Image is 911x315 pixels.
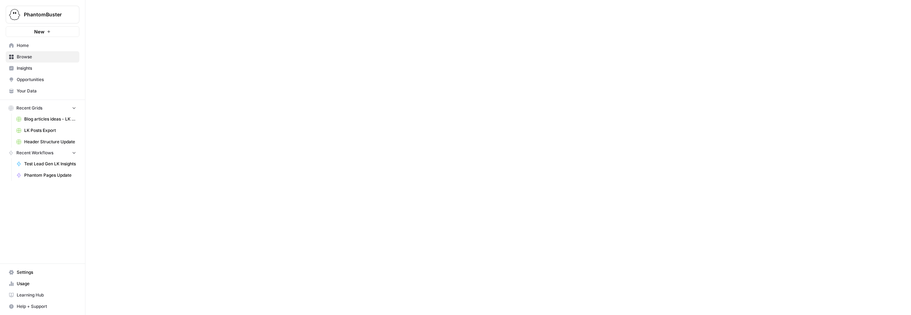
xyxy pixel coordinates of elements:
button: Recent Grids [6,103,79,113]
span: Recent Workflows [16,150,53,156]
a: Test Lead Gen LK Insights [13,158,79,170]
a: LK Posts Export [13,125,79,136]
span: Your Data [17,88,76,94]
span: Insights [17,65,76,71]
a: Insights [6,63,79,74]
span: Settings [17,269,76,276]
span: Phantom Pages Update [24,172,76,178]
a: Settings [6,267,79,278]
span: Blog articles ideas - LK Lead Gen [24,116,76,122]
a: Usage [6,278,79,289]
span: New [34,28,44,35]
span: LK Posts Export [24,127,76,134]
span: PhantomBuster [24,11,67,18]
button: Recent Workflows [6,148,79,158]
button: New [6,26,79,37]
button: Workspace: PhantomBuster [6,6,79,23]
span: Test Lead Gen LK Insights [24,161,76,167]
span: Header Structure Update [24,139,76,145]
button: Help + Support [6,301,79,312]
a: Home [6,40,79,51]
a: Browse [6,51,79,63]
span: Home [17,42,76,49]
a: Phantom Pages Update [13,170,79,181]
a: Your Data [6,85,79,97]
span: Usage [17,281,76,287]
a: Header Structure Update [13,136,79,148]
span: Opportunities [17,76,76,83]
span: Browse [17,54,76,60]
a: Learning Hub [6,289,79,301]
a: Blog articles ideas - LK Lead Gen [13,113,79,125]
span: Help + Support [17,303,76,310]
span: Recent Grids [16,105,42,111]
img: PhantomBuster Logo [8,8,21,21]
a: Opportunities [6,74,79,85]
span: Learning Hub [17,292,76,298]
